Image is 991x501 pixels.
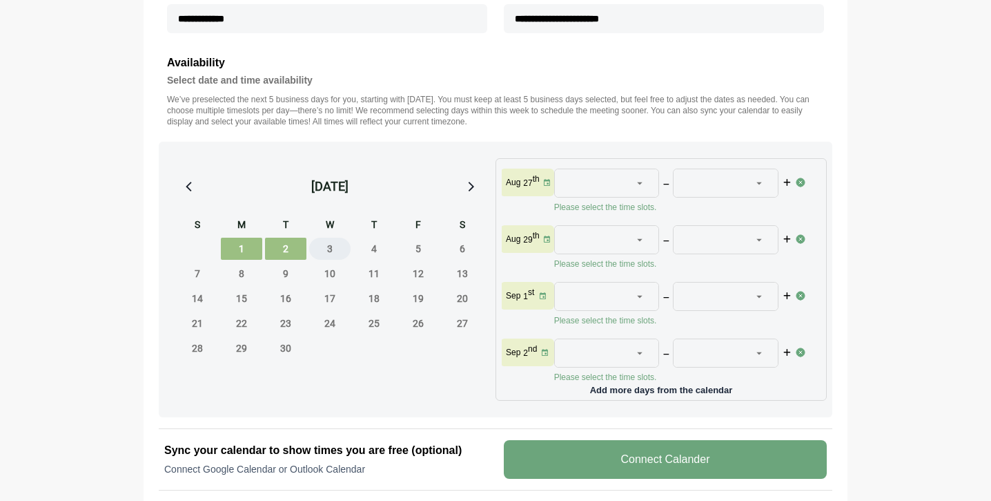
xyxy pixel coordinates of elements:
[398,238,439,260] span: Friday, September 5, 2025
[398,287,439,310] span: Friday, September 19, 2025
[504,440,827,479] v-button: Connect Calander
[442,312,483,334] span: Saturday, September 27, 2025
[506,234,520,245] p: Aug
[353,217,395,235] div: T
[309,287,351,310] span: Wednesday, September 17, 2025
[265,337,306,359] span: Tuesday, September 30, 2025
[398,263,439,285] span: Friday, September 12, 2025
[528,344,537,354] sup: nd
[523,235,532,245] strong: 29
[265,287,306,310] span: Tuesday, September 16, 2025
[177,263,218,285] span: Sunday, September 7, 2025
[398,217,439,235] div: F
[554,372,796,383] p: Please select the time slots.
[265,263,306,285] span: Tuesday, September 9, 2025
[353,238,395,260] span: Thursday, September 4, 2025
[502,380,821,395] p: Add more days from the calendar
[164,462,487,476] p: Connect Google Calendar or Outlook Calendar
[221,337,262,359] span: Monday, September 29, 2025
[221,217,262,235] div: M
[523,292,528,301] strong: 1
[442,263,483,285] span: Saturday, September 13, 2025
[353,263,395,285] span: Thursday, September 11, 2025
[309,263,351,285] span: Wednesday, September 10, 2025
[164,442,487,459] h2: Sync your calendar to show times you are free (optional)
[554,258,796,270] p: Please select the time slots.
[177,337,218,359] span: Sunday, September 28, 2025
[506,347,520,358] p: Sep
[398,312,439,334] span: Friday, September 26, 2025
[533,231,540,240] sup: th
[309,238,351,260] span: Wednesday, September 3, 2025
[442,238,483,260] span: Saturday, September 6, 2025
[353,287,395,310] span: Thursday, September 18, 2025
[554,315,796,326] p: Please select the time slots.
[167,72,824,88] h4: Select date and time availability
[265,238,306,260] span: Tuesday, September 2, 2025
[177,312,218,334] span: Sunday, September 21, 2025
[528,287,534,297] sup: st
[177,217,218,235] div: S
[533,174,540,184] sup: th
[506,290,520,301] p: Sep
[554,202,796,213] p: Please select the time slots.
[177,287,218,310] span: Sunday, September 14, 2025
[167,54,824,72] h3: Availability
[221,238,262,260] span: Monday, September 1, 2025
[309,312,351,334] span: Wednesday, September 24, 2025
[442,217,483,235] div: S
[523,178,532,188] strong: 27
[353,312,395,334] span: Thursday, September 25, 2025
[265,312,306,334] span: Tuesday, September 23, 2025
[309,217,351,235] div: W
[167,94,824,127] p: We’ve preselected the next 5 business days for you, starting with [DATE]. You must keep at least ...
[506,177,520,188] p: Aug
[265,217,306,235] div: T
[221,263,262,285] span: Monday, September 8, 2025
[311,177,349,196] div: [DATE]
[523,348,528,358] strong: 2
[221,312,262,334] span: Monday, September 22, 2025
[442,287,483,310] span: Saturday, September 20, 2025
[221,287,262,310] span: Monday, September 15, 2025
